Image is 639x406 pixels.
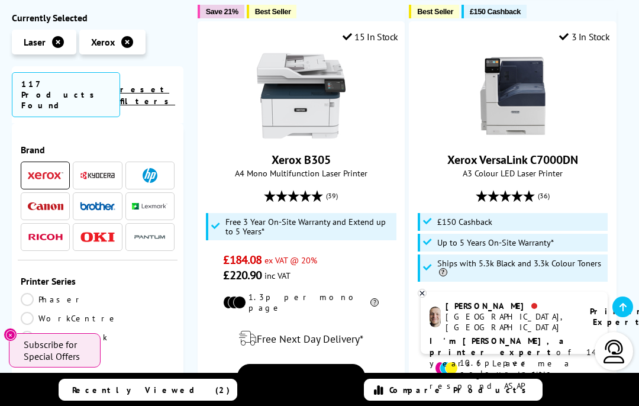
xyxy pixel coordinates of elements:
a: Xerox VersaLink C7000DN [469,131,557,143]
span: £220.90 [223,268,262,283]
a: OKI [80,230,115,244]
div: [PERSON_NAME] [446,301,575,311]
a: Xerox [28,168,63,183]
span: Free 3 Year On-Site Warranty and Extend up to 5 Years* [225,217,393,236]
button: £150 Cashback [461,5,527,18]
img: Brother [80,202,115,210]
li: 1.3p per mono page [223,292,379,313]
a: VersaLink [21,331,108,344]
a: Recently Viewed (2) [59,379,237,401]
a: Xerox VersaLink C7000DN [447,152,578,167]
span: Xerox [91,36,115,48]
a: Xerox B305 [272,152,331,167]
p: of 14 years! Leave me a message and I'll respond ASAP [430,336,599,392]
a: Xerox B305 [257,131,346,143]
span: Ships with 5.3k Black and 3.3k Colour Toners [437,259,605,278]
img: Canon [28,202,63,210]
span: Save 21% [206,7,238,16]
span: Best Seller [417,7,453,16]
span: 117 Products Found [12,72,120,117]
a: Phaser [21,293,98,306]
span: Up to 5 Years On-Site Warranty* [437,238,554,247]
img: Xerox [28,172,63,180]
button: Best Seller [247,5,297,18]
div: modal_delivery [204,322,398,355]
button: Save 21% [198,5,244,18]
a: WorkCentre [21,312,118,325]
span: Printer Series [21,275,175,287]
a: Brother [80,199,115,214]
span: (36) [538,185,550,207]
img: Lexmark [132,203,167,210]
img: OKI [80,232,115,242]
a: Kyocera [80,168,115,183]
span: A3 Colour LED Laser Printer [415,167,609,179]
div: Currently Selected [12,12,183,24]
span: £150 Cashback [437,217,492,227]
img: Pantum [132,230,167,244]
a: View [237,364,365,389]
span: ex VAT @ 20% [264,254,317,266]
a: Pantum [132,230,167,244]
img: user-headset-light.svg [602,340,626,363]
a: HP [132,168,167,183]
span: £150 Cashback [470,7,521,16]
span: Subscribe for Special Offers [24,339,89,362]
a: reset filters [120,84,175,107]
img: Ricoh [28,234,63,240]
span: Recently Viewed (2) [72,385,230,395]
span: A4 Mono Multifunction Laser Printer [204,167,398,179]
span: Compare Products [389,385,532,395]
img: Xerox B305 [257,51,346,140]
div: [GEOGRAPHIC_DATA], [GEOGRAPHIC_DATA] [446,311,575,333]
span: inc VAT [264,270,291,281]
img: HP [143,168,157,183]
b: I'm [PERSON_NAME], a printer expert [430,336,567,357]
div: 3 In Stock [559,31,610,43]
a: Ricoh [28,230,63,244]
img: Xerox VersaLink C7000DN [469,51,557,140]
a: Compare Products [364,379,543,401]
img: ashley-livechat.png [430,307,441,327]
a: Lexmark [132,199,167,214]
button: Best Seller [409,5,459,18]
span: Laser [24,36,46,48]
span: (39) [326,185,338,207]
img: Kyocera [80,171,115,180]
span: £184.08 [223,252,262,268]
a: Canon [28,199,63,214]
span: Brand [21,144,175,156]
button: Close [4,328,17,341]
div: 15 In Stock [343,31,398,43]
span: Best Seller [255,7,291,16]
